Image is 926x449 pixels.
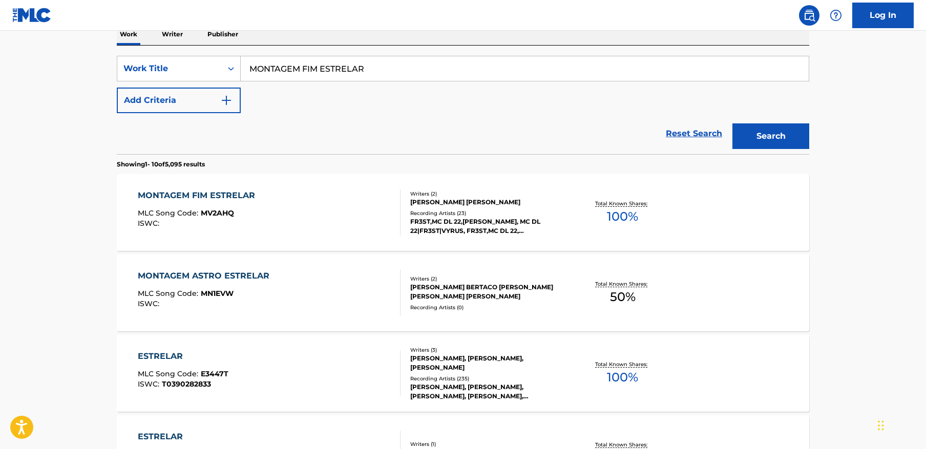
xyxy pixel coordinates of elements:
span: MLC Song Code : [138,289,201,298]
div: Writers ( 2 ) [410,275,565,283]
div: FR3ST,MC DL 22,[PERSON_NAME], MC DL 22|FR3ST|VYRUS, FR3ST,MC DL 22,[PERSON_NAME], FR3ST,MC DL 22,... [410,217,565,236]
p: Showing 1 - 10 of 5,095 results [117,160,205,169]
form: Search Form [117,56,809,154]
div: Recording Artists ( 23 ) [410,209,565,217]
span: 50 % [610,288,636,306]
p: Total Known Shares: [595,360,650,368]
a: Reset Search [661,122,727,145]
p: Publisher [204,24,241,45]
div: MONTAGEM ASTRO ESTRELAR [138,270,275,282]
div: Recording Artists ( 0 ) [410,304,565,311]
a: Log In [852,3,914,28]
div: Drag [878,410,884,441]
div: ESTRELAR [138,350,228,362]
img: MLC Logo [12,8,52,23]
div: Help [826,5,846,26]
p: Total Known Shares: [595,441,650,448]
div: [PERSON_NAME] [PERSON_NAME] [410,198,565,207]
div: MONTAGEM FIM ESTRELAR [138,189,260,202]
div: Recording Artists ( 235 ) [410,375,565,382]
div: Work Title [123,62,216,75]
p: Writer [159,24,186,45]
span: T0390282833 [162,379,211,389]
p: Work [117,24,140,45]
div: [PERSON_NAME], [PERSON_NAME], [PERSON_NAME], [PERSON_NAME], [PERSON_NAME] [410,382,565,401]
div: Writers ( 3 ) [410,346,565,354]
p: Total Known Shares: [595,200,650,207]
div: [PERSON_NAME], [PERSON_NAME], [PERSON_NAME] [410,354,565,372]
img: help [830,9,842,22]
img: search [803,9,815,22]
a: Public Search [799,5,819,26]
span: MN1EVW [201,289,234,298]
span: E3447T [201,369,228,378]
div: Writers ( 2 ) [410,190,565,198]
button: Search [732,123,809,149]
span: MLC Song Code : [138,208,201,218]
div: [PERSON_NAME] BERTACO [PERSON_NAME] [PERSON_NAME] [PERSON_NAME] [410,283,565,301]
span: ISWC : [138,299,162,308]
iframe: Chat Widget [875,400,926,449]
img: 9d2ae6d4665cec9f34b9.svg [220,94,233,106]
span: MLC Song Code : [138,369,201,378]
a: MONTAGEM FIM ESTRELARMLC Song Code:MV2AHQISWC:Writers (2)[PERSON_NAME] [PERSON_NAME]Recording Art... [117,174,809,251]
span: MV2AHQ [201,208,234,218]
span: 100 % [607,368,638,387]
span: ISWC : [138,379,162,389]
span: 100 % [607,207,638,226]
a: ESTRELARMLC Song Code:E3447TISWC:T0390282833Writers (3)[PERSON_NAME], [PERSON_NAME], [PERSON_NAME... [117,335,809,412]
a: MONTAGEM ASTRO ESTRELARMLC Song Code:MN1EVWISWC:Writers (2)[PERSON_NAME] BERTACO [PERSON_NAME] [P... [117,254,809,331]
button: Add Criteria [117,88,241,113]
p: Total Known Shares: [595,280,650,288]
div: Writers ( 1 ) [410,440,565,448]
div: ESTRELAR [138,431,228,443]
span: ISWC : [138,219,162,228]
